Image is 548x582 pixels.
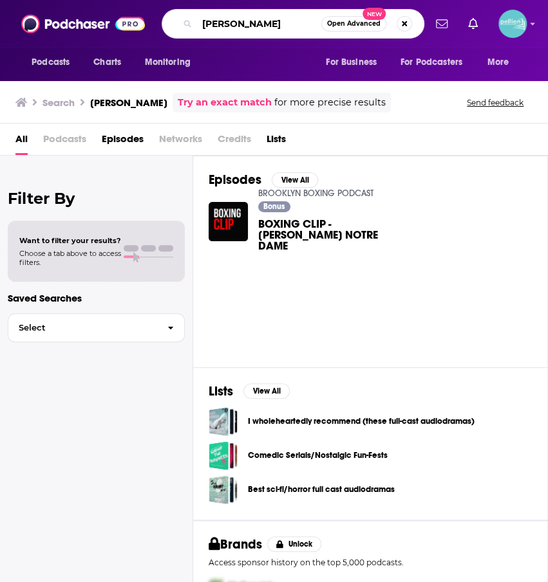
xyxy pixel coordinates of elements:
[267,129,286,155] a: Lists
[21,12,145,36] img: Podchaser - Follow, Share and Rate Podcasts
[197,14,321,34] input: Search podcasts, credits, & more...
[272,172,318,188] button: View All
[258,219,405,251] span: BOXING CLIP - [PERSON_NAME] NOTRE DAME
[209,383,290,399] a: ListsView All
[144,53,190,71] span: Monitoring
[93,53,121,71] span: Charts
[8,292,185,304] p: Saved Searches
[327,21,381,27] span: Open Advanced
[102,129,144,155] a: Episodes
[263,203,285,210] span: Bonus
[15,129,28,155] a: All
[498,10,527,38] span: Logged in as JessicaPellien
[243,383,290,399] button: View All
[218,129,251,155] span: Credits
[209,475,238,504] a: Best sci-fi/horror full cast audiodramas
[19,249,121,267] span: Choose a tab above to access filters.
[43,96,75,109] h3: Search
[498,10,527,38] img: User Profile
[258,188,373,199] a: BROOKLYN BOXING PODCAST
[267,536,322,552] button: Unlock
[431,13,453,35] a: Show notifications dropdown
[401,53,462,71] span: For Podcasters
[135,50,207,75] button: open menu
[162,9,424,39] div: Search podcasts, credits, & more...
[258,219,405,251] a: BOXING CLIP - BRIAN KELLY NOTRE DAME
[209,172,318,188] a: EpisodesView All
[159,129,202,155] span: Networks
[178,95,272,110] a: Try an exact match
[209,407,238,436] a: I wholeheartedly recommend (these full-cast audiodramas)
[317,50,393,75] button: open menu
[248,414,475,428] a: I wholeheartedly recommend (these full-cast audiodramas)
[8,323,157,332] span: Select
[32,53,70,71] span: Podcasts
[463,97,527,108] button: Send feedback
[209,441,238,470] a: Comedic Serials/Nostalgic Fun-Fests
[209,383,233,399] h2: Lists
[321,16,386,32] button: Open AdvancedNew
[478,50,525,75] button: open menu
[85,50,129,75] a: Charts
[23,50,86,75] button: open menu
[248,482,395,496] a: Best sci-fi/horror full cast audiodramas
[43,129,86,155] span: Podcasts
[274,95,386,110] span: for more precise results
[8,189,185,208] h2: Filter By
[326,53,377,71] span: For Business
[498,10,527,38] button: Show profile menu
[248,448,388,462] a: Comedic Serials/Nostalgic Fun-Fests
[209,558,532,567] p: Access sponsor history on the top 5,000 podcasts.
[363,8,386,20] span: New
[90,96,167,109] h3: [PERSON_NAME]
[8,313,185,342] button: Select
[463,13,483,35] a: Show notifications dropdown
[209,202,248,241] img: BOXING CLIP - BRIAN KELLY NOTRE DAME
[487,53,509,71] span: More
[209,172,261,188] h2: Episodes
[209,536,262,552] h2: Brands
[392,50,481,75] button: open menu
[19,236,121,245] span: Want to filter your results?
